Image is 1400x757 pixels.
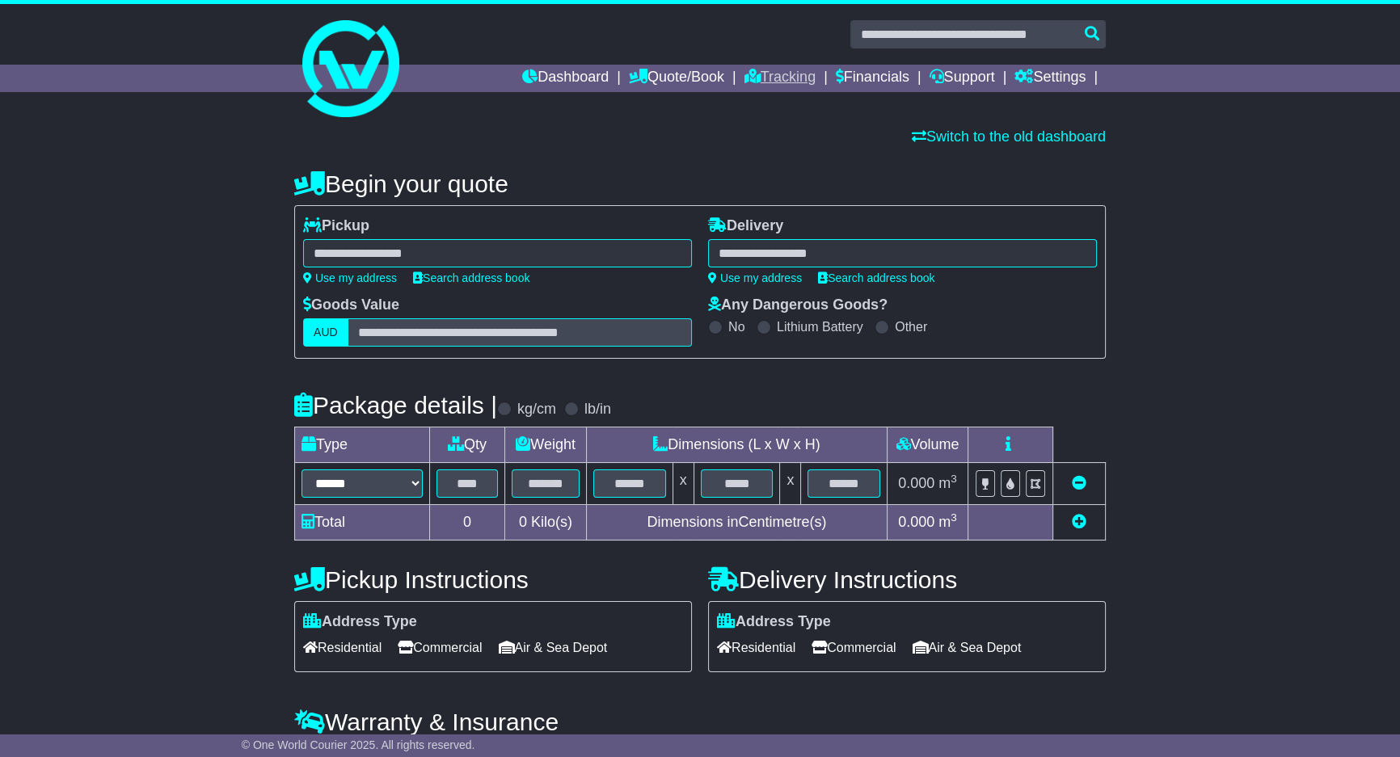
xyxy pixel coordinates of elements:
[1014,65,1086,92] a: Settings
[522,65,609,92] a: Dashboard
[519,514,527,530] span: 0
[294,709,1106,735] h4: Warranty & Insurance
[930,65,995,92] a: Support
[294,392,497,418] h4: Package details |
[413,271,529,284] a: Search address book
[303,318,348,347] label: AUD
[295,427,430,463] td: Type
[780,463,801,505] td: x
[898,475,934,491] span: 0.000
[242,738,475,751] span: © One World Courier 2025. All rights reserved.
[887,427,968,463] td: Volume
[398,635,482,660] span: Commercial
[303,635,382,660] span: Residential
[430,427,505,463] td: Qty
[303,217,369,235] label: Pickup
[951,511,957,524] sup: 3
[913,635,1022,660] span: Air & Sea Depot
[629,65,724,92] a: Quote/Book
[836,65,909,92] a: Financials
[812,635,896,660] span: Commercial
[505,427,587,463] td: Weight
[499,635,608,660] span: Air & Sea Depot
[584,401,611,418] label: lb/in
[777,319,863,334] label: Lithium Battery
[744,65,816,92] a: Tracking
[673,463,694,505] td: x
[505,505,587,540] td: Kilo(s)
[728,319,744,334] label: No
[895,319,927,334] label: Other
[717,613,831,631] label: Address Type
[938,514,957,530] span: m
[898,514,934,530] span: 0.000
[938,475,957,491] span: m
[430,505,505,540] td: 0
[951,473,957,485] sup: 3
[294,566,692,593] h4: Pickup Instructions
[708,217,783,235] label: Delivery
[1072,475,1086,491] a: Remove this item
[517,401,556,418] label: kg/cm
[303,296,399,314] label: Goods Value
[708,296,888,314] label: Any Dangerous Goods?
[295,505,430,540] td: Total
[303,271,397,284] a: Use my address
[708,271,802,284] a: Use my address
[912,128,1106,145] a: Switch to the old dashboard
[708,566,1106,593] h4: Delivery Instructions
[586,505,887,540] td: Dimensions in Centimetre(s)
[303,613,417,631] label: Address Type
[717,635,795,660] span: Residential
[1072,514,1086,530] a: Add new item
[818,271,934,284] a: Search address book
[294,170,1106,197] h4: Begin your quote
[586,427,887,463] td: Dimensions (L x W x H)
